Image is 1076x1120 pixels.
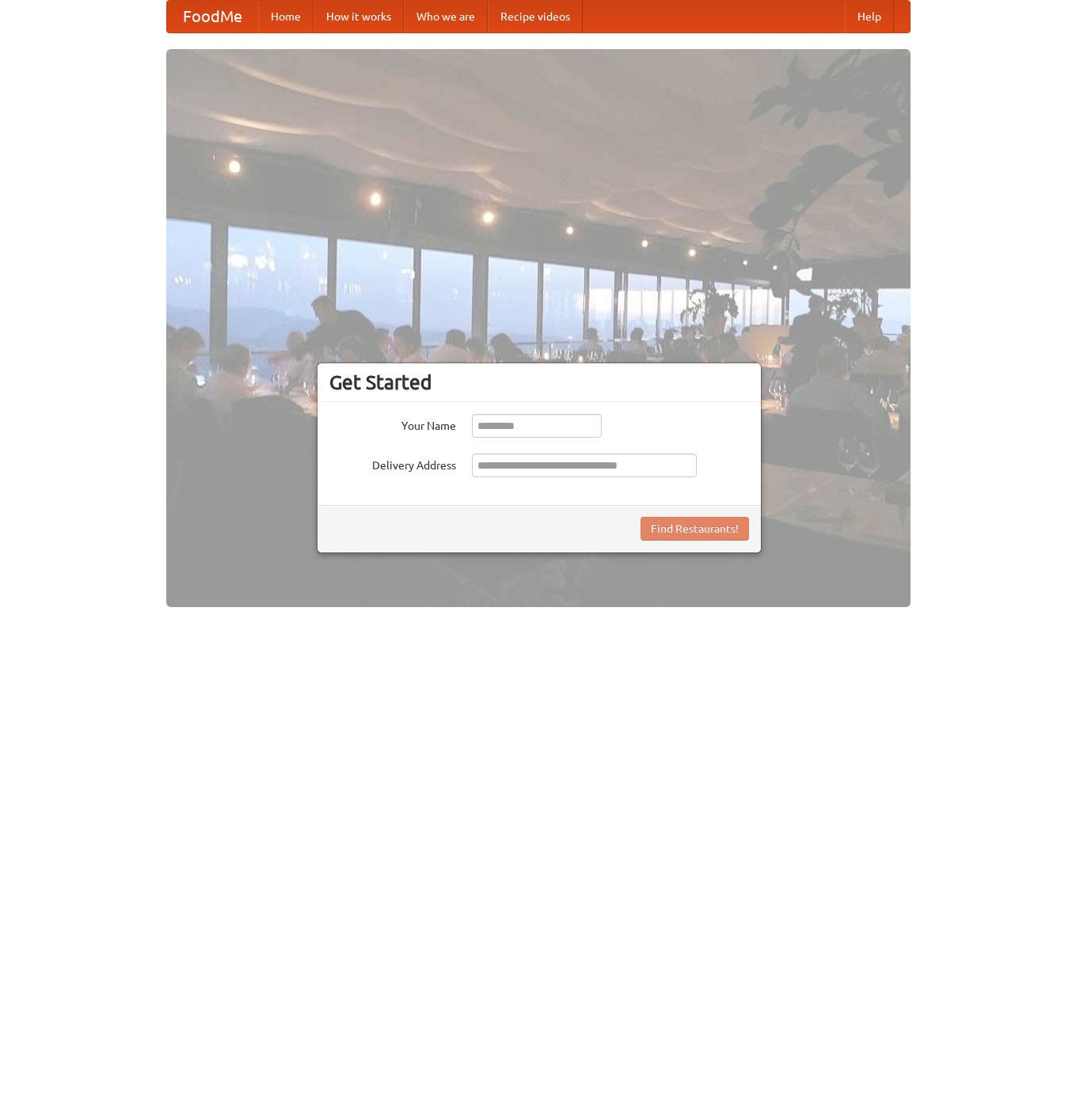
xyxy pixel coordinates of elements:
[845,1,894,32] a: Help
[167,1,258,32] a: FoodMe
[329,370,749,394] h3: Get Started
[329,454,456,473] label: Delivery Address
[329,414,456,434] label: Your Name
[258,1,314,32] a: Home
[641,517,749,541] button: Find Restaurants!
[404,1,488,32] a: Who we are
[314,1,404,32] a: How it works
[488,1,583,32] a: Recipe videos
